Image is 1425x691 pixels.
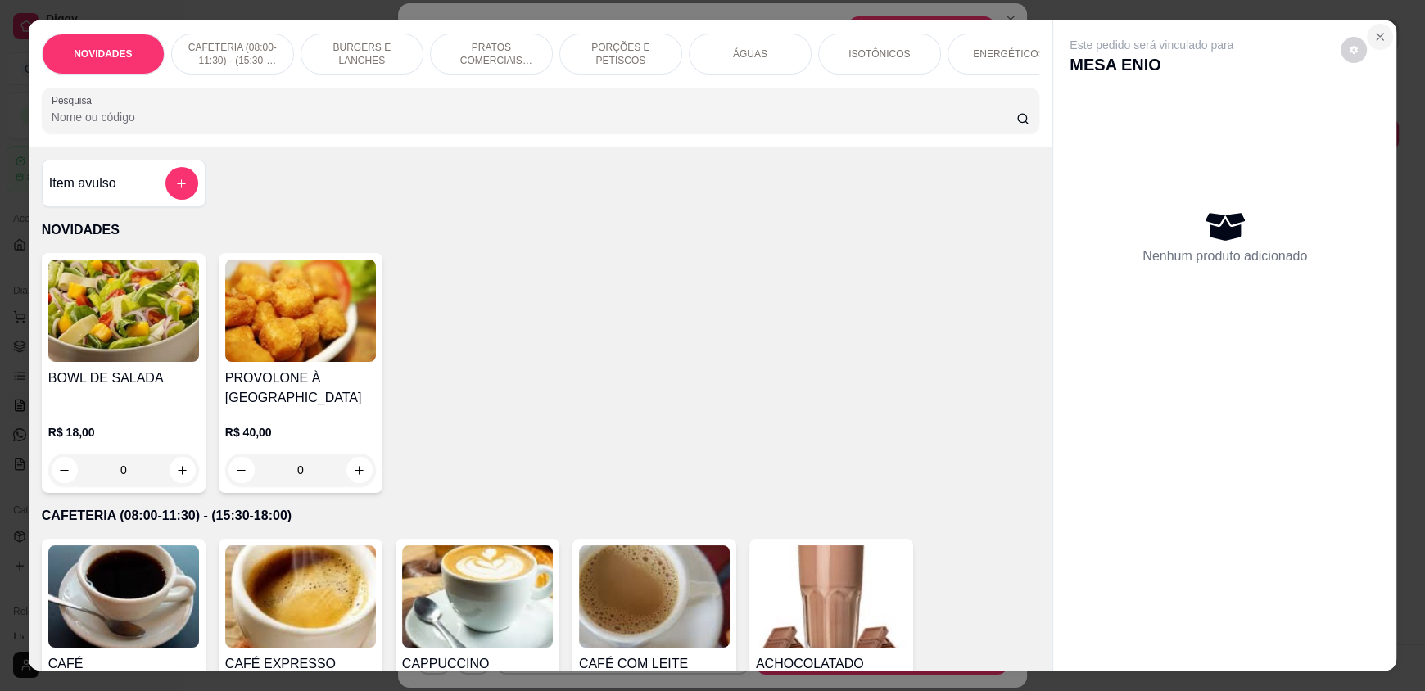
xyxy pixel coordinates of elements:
[170,457,196,483] button: increase-product-quantity
[1142,246,1307,266] p: Nenhum produto adicionado
[225,368,376,408] h4: PROVOLONE À [GEOGRAPHIC_DATA]
[42,220,1039,240] p: NOVIDADES
[225,545,376,648] img: product-image
[346,457,373,483] button: increase-product-quantity
[756,654,907,674] h4: ACHOCOLATADO
[1070,37,1233,53] p: Este pedido será vinculado para
[848,47,910,61] p: ISOTÔNICOS
[573,41,668,67] p: PORÇÕES E PETISCOS
[402,545,553,648] img: product-image
[579,654,730,674] h4: CAFÉ COM LEITE
[1070,53,1233,76] p: MESA ENIO
[1341,37,1367,63] button: decrease-product-quantity
[48,545,199,648] img: product-image
[314,41,409,67] p: BURGERS E LANCHES
[1367,24,1393,50] button: Close
[48,424,199,440] p: R$ 18,00
[49,174,116,193] h4: Item avulso
[579,545,730,648] img: product-image
[225,424,376,440] p: R$ 40,00
[48,654,199,674] h4: CAFÉ
[733,47,767,61] p: ÁGUAS
[756,545,907,648] img: product-image
[165,167,198,200] button: add-separate-item
[225,654,376,674] h4: CAFÉ EXPRESSO
[228,457,255,483] button: decrease-product-quantity
[52,109,1017,125] input: Pesquisa
[52,93,97,107] label: Pesquisa
[48,260,199,362] img: product-image
[52,457,78,483] button: decrease-product-quantity
[973,47,1044,61] p: ENERGÉTICOS
[48,368,199,388] h4: BOWL DE SALADA
[42,506,1039,526] p: CAFETERIA (08:00-11:30) - (15:30-18:00)
[225,260,376,362] img: product-image
[185,41,280,67] p: CAFETERIA (08:00-11:30) - (15:30-18:00)
[402,654,553,674] h4: CAPPUCCINO
[444,41,539,67] p: PRATOS COMERCIAIS (11:30-15:30)
[74,47,132,61] p: NOVIDADES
